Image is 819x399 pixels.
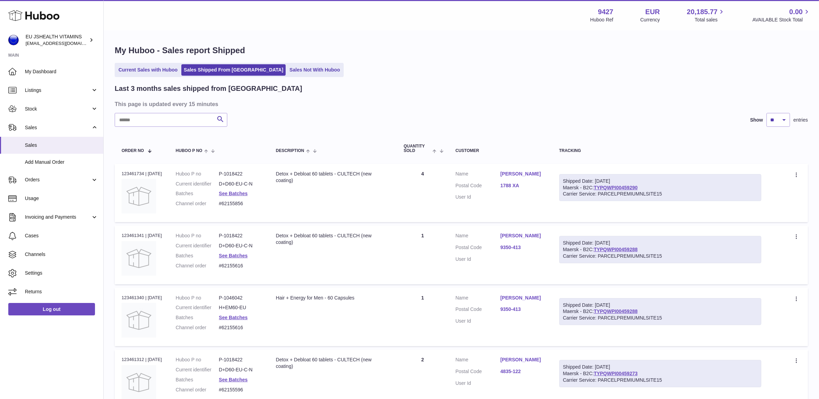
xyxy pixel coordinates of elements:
[25,232,98,239] span: Cases
[563,178,758,184] div: Shipped Date: [DATE]
[25,159,98,165] span: Add Manual Order
[563,240,758,246] div: Shipped Date: [DATE]
[8,35,19,45] img: internalAdmin-9427@internal.huboo.com
[219,243,262,249] dd: D+D60-EU-C-N
[219,387,262,393] dd: #62155596
[276,149,304,153] span: Description
[25,195,98,202] span: Usage
[122,179,156,213] img: no-photo.jpg
[456,182,501,191] dt: Postal Code
[219,200,262,207] dd: #62155856
[456,318,501,324] dt: User Id
[456,256,501,263] dt: User Id
[789,7,803,17] span: 0.00
[397,164,449,222] td: 4
[176,357,219,363] dt: Huboo P no
[501,295,545,301] a: [PERSON_NAME]
[219,295,262,301] dd: P-1046042
[501,232,545,239] a: [PERSON_NAME]
[559,298,762,325] div: Maersk - B2C:
[404,144,431,153] span: Quantity Sold
[590,17,613,23] div: Huboo Ref
[456,244,501,253] dt: Postal Code
[25,124,91,131] span: Sales
[501,306,545,313] a: 9350-413
[116,64,180,76] a: Current Sales with Huboo
[122,303,156,338] img: no-photo.jpg
[122,241,156,276] img: no-photo.jpg
[219,367,262,373] dd: D+D60-EU-C-N
[176,295,219,301] dt: Huboo P no
[640,17,660,23] div: Currency
[122,295,162,301] div: 123461340 | [DATE]
[25,214,91,220] span: Invoicing and Payments
[115,45,808,56] h1: My Huboo - Sales report Shipped
[115,84,302,93] h2: Last 3 months sales shipped from [GEOGRAPHIC_DATA]
[26,34,88,47] div: EU JSHEALTH VITAMINS
[176,149,202,153] span: Huboo P no
[276,171,390,184] div: Detox + Debloat 60 tablets - CULTECH (new coating)
[501,357,545,363] a: [PERSON_NAME]
[219,171,262,177] dd: P-1018422
[456,295,501,303] dt: Name
[176,181,219,187] dt: Current identifier
[456,149,545,153] div: Customer
[25,251,98,258] span: Channels
[598,7,613,17] strong: 9427
[25,68,98,75] span: My Dashboard
[594,308,638,314] a: TYPQWPI00459288
[176,171,219,177] dt: Huboo P no
[219,357,262,363] dd: P-1018422
[276,232,390,246] div: Detox + Debloat 60 tablets - CULTECH (new coating)
[219,263,262,269] dd: #62155616
[25,106,91,112] span: Stock
[176,377,219,383] dt: Batches
[176,253,219,259] dt: Batches
[25,87,91,94] span: Listings
[176,263,219,269] dt: Channel order
[219,377,248,382] a: See Batches
[752,7,811,23] a: 0.00 AVAILABLE Stock Total
[559,149,762,153] div: Tracking
[752,17,811,23] span: AVAILABLE Stock Total
[176,304,219,311] dt: Current identifier
[594,247,638,252] a: TYPQWPI00459288
[25,177,91,183] span: Orders
[645,7,660,17] strong: EUR
[176,387,219,393] dt: Channel order
[122,232,162,239] div: 123461341 | [DATE]
[25,270,98,276] span: Settings
[687,7,717,17] span: 20,185.77
[793,117,808,123] span: entries
[695,17,725,23] span: Total sales
[8,303,95,315] a: Log out
[122,357,162,363] div: 123461312 | [DATE]
[176,367,219,373] dt: Current identifier
[219,253,248,258] a: See Batches
[176,200,219,207] dt: Channel order
[176,324,219,331] dt: Channel order
[219,315,248,320] a: See Batches
[563,377,758,383] div: Carrier Service: PARCELPREMIUMNLSITE15
[559,236,762,263] div: Maersk - B2C:
[219,181,262,187] dd: D+D60-EU-C-N
[501,171,545,177] a: [PERSON_NAME]
[501,368,545,375] a: 4835-122
[25,288,98,295] span: Returns
[456,380,501,387] dt: User Id
[563,191,758,197] div: Carrier Service: PARCELPREMIUMNLSITE15
[397,288,449,346] td: 1
[176,243,219,249] dt: Current identifier
[559,174,762,201] div: Maersk - B2C:
[115,100,806,108] h3: This page is updated every 15 minutes
[219,324,262,331] dd: #62155616
[501,244,545,251] a: 9350-413
[563,253,758,259] div: Carrier Service: PARCELPREMIUMNLSITE15
[563,315,758,321] div: Carrier Service: PARCELPREMIUMNLSITE15
[456,171,501,179] dt: Name
[122,149,144,153] span: Order No
[456,306,501,314] dt: Postal Code
[456,368,501,377] dt: Postal Code
[501,182,545,189] a: 1788 XA
[594,371,638,376] a: TYPQWPI00459273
